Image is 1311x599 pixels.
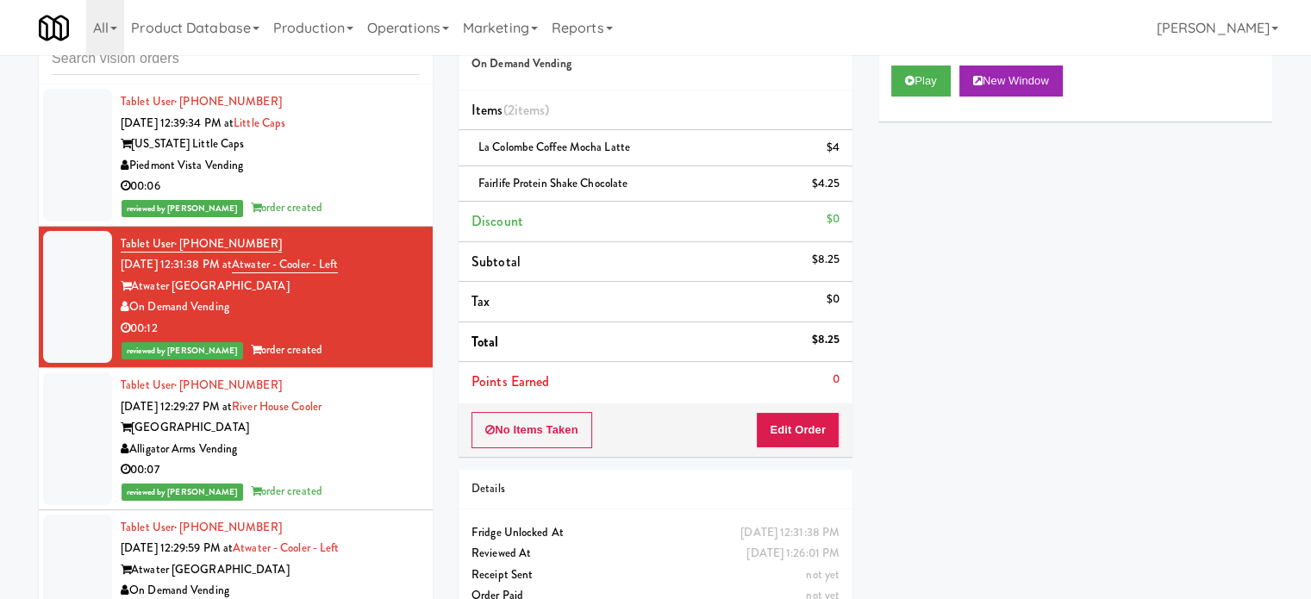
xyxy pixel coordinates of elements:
[471,565,840,586] div: Receipt Sent
[827,137,840,159] div: $4
[121,318,420,340] div: 00:12
[121,398,232,415] span: [DATE] 12:29:27 PM at
[39,368,433,510] li: Tablet User· [PHONE_NUMBER][DATE] 12:29:27 PM atRiver House Cooler[GEOGRAPHIC_DATA]Alligator Arms...
[174,93,282,109] span: · [PHONE_NUMBER]
[121,115,234,131] span: [DATE] 12:39:34 PM at
[471,478,840,500] div: Details
[515,100,546,120] ng-pluralize: items
[471,291,490,311] span: Tax
[251,341,322,358] span: order created
[121,256,232,272] span: [DATE] 12:31:38 PM at
[121,377,282,393] a: Tablet User· [PHONE_NUMBER]
[121,439,420,460] div: Alligator Arms Vending
[812,249,840,271] div: $8.25
[471,543,840,565] div: Reviewed At
[806,566,840,583] span: not yet
[812,329,840,351] div: $8.25
[122,484,243,501] span: reviewed by [PERSON_NAME]
[827,289,840,310] div: $0
[740,522,840,544] div: [DATE] 12:31:38 PM
[121,235,282,253] a: Tablet User· [PHONE_NUMBER]
[232,256,338,273] a: Atwater - Cooler - Left
[39,84,433,227] li: Tablet User· [PHONE_NUMBER][DATE] 12:39:34 PM atLittle Caps[US_STATE] Little CapsPiedmont Vista V...
[746,543,840,565] div: [DATE] 1:26:01 PM
[122,200,243,217] span: reviewed by [PERSON_NAME]
[121,134,420,155] div: [US_STATE] Little Caps
[503,100,550,120] span: (2 )
[812,173,840,195] div: $4.25
[121,459,420,481] div: 00:07
[756,412,840,448] button: Edit Order
[121,559,420,581] div: Atwater [GEOGRAPHIC_DATA]
[827,209,840,230] div: $0
[174,519,282,535] span: · [PHONE_NUMBER]
[478,139,630,155] span: La Colombe Coffee Mocha Latte
[174,377,282,393] span: · [PHONE_NUMBER]
[39,227,433,369] li: Tablet User· [PHONE_NUMBER][DATE] 12:31:38 PM atAtwater - Cooler - LeftAtwater [GEOGRAPHIC_DATA]O...
[833,369,840,390] div: 0
[471,211,523,231] span: Discount
[478,175,627,191] span: Fairlife Protein Shake Chocolate
[121,417,420,439] div: [GEOGRAPHIC_DATA]
[471,332,499,352] span: Total
[121,296,420,318] div: On Demand Vending
[121,540,233,556] span: [DATE] 12:29:59 PM at
[471,252,521,271] span: Subtotal
[39,13,69,43] img: Micromart
[121,176,420,197] div: 00:06
[471,100,549,120] span: Items
[121,93,282,109] a: Tablet User· [PHONE_NUMBER]
[959,66,1063,97] button: New Window
[121,519,282,535] a: Tablet User· [PHONE_NUMBER]
[52,43,420,75] input: Search vision orders
[471,371,549,391] span: Points Earned
[471,412,592,448] button: No Items Taken
[174,235,282,252] span: · [PHONE_NUMBER]
[471,58,840,71] h5: On Demand Vending
[471,522,840,544] div: Fridge Unlocked At
[251,199,322,215] span: order created
[122,342,243,359] span: reviewed by [PERSON_NAME]
[121,276,420,297] div: Atwater [GEOGRAPHIC_DATA]
[234,115,285,131] a: Little Caps
[121,155,420,177] div: Piedmont Vista Vending
[891,66,951,97] button: Play
[251,483,322,499] span: order created
[232,398,322,415] a: River House Cooler
[233,540,339,556] a: Atwater - Cooler - Left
